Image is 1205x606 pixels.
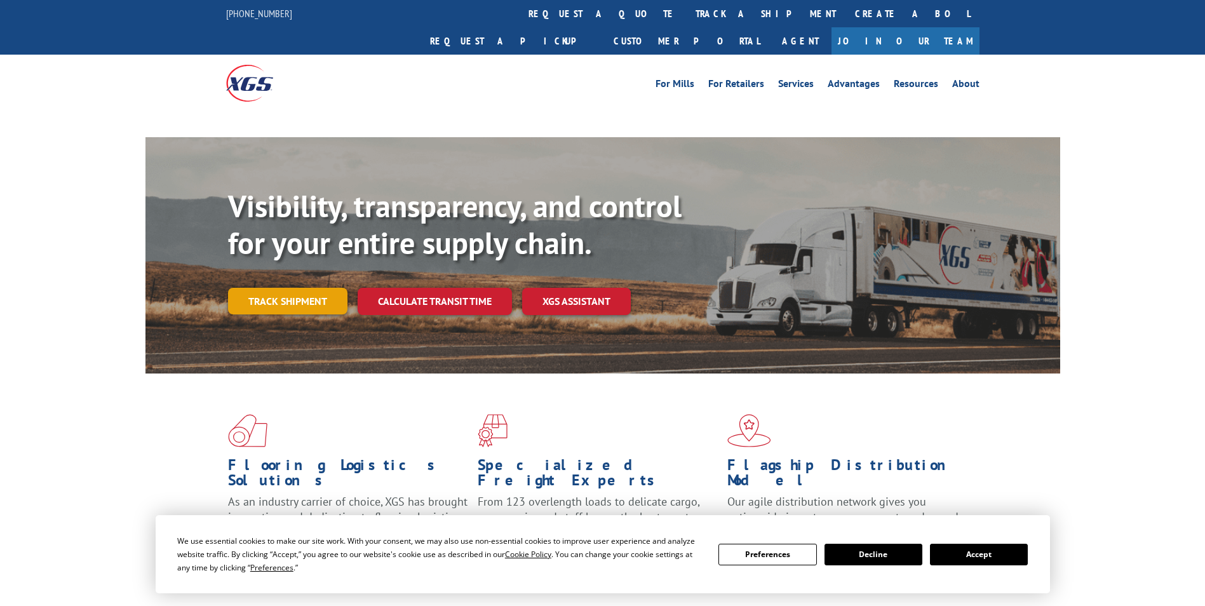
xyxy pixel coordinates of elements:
[727,457,967,494] h1: Flagship Distribution Model
[727,414,771,447] img: xgs-icon-flagship-distribution-model-red
[727,494,961,524] span: Our agile distribution network gives you nationwide inventory management on demand.
[708,79,764,93] a: For Retailers
[421,27,604,55] a: Request a pickup
[825,544,922,565] button: Decline
[478,457,718,494] h1: Specialized Freight Experts
[952,79,979,93] a: About
[522,288,631,315] a: XGS ASSISTANT
[177,534,703,574] div: We use essential cookies to make our site work. With your consent, we may also use non-essential ...
[604,27,769,55] a: Customer Portal
[930,544,1028,565] button: Accept
[828,79,880,93] a: Advantages
[228,494,468,539] span: As an industry carrier of choice, XGS has brought innovation and dedication to flooring logistics...
[778,79,814,93] a: Services
[228,457,468,494] h1: Flooring Logistics Solutions
[226,7,292,20] a: [PHONE_NUMBER]
[769,27,831,55] a: Agent
[831,27,979,55] a: Join Our Team
[250,562,293,573] span: Preferences
[228,414,267,447] img: xgs-icon-total-supply-chain-intelligence-red
[718,544,816,565] button: Preferences
[478,494,718,551] p: From 123 overlength loads to delicate cargo, our experienced staff knows the best way to move you...
[478,414,508,447] img: xgs-icon-focused-on-flooring-red
[228,186,682,262] b: Visibility, transparency, and control for your entire supply chain.
[505,549,551,560] span: Cookie Policy
[656,79,694,93] a: For Mills
[228,288,347,314] a: Track shipment
[156,515,1050,593] div: Cookie Consent Prompt
[894,79,938,93] a: Resources
[358,288,512,315] a: Calculate transit time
